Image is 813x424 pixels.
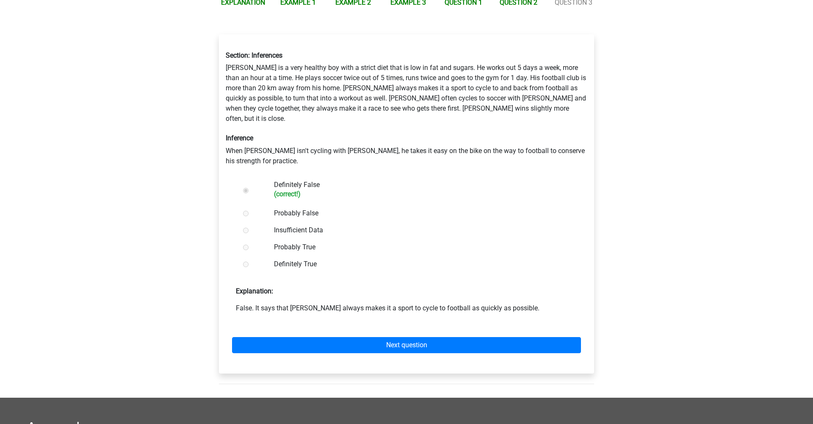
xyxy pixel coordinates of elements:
label: Probably True [274,242,567,252]
div: [PERSON_NAME] is a very healthy boy with a strict diet that is low in fat and sugars. He works ou... [219,45,594,173]
strong: Explanation: [236,287,273,295]
h6: Section: Inferences [226,51,587,59]
p: False. It says that [PERSON_NAME] always makes it a sport to cycle to football as quickly as poss... [236,303,577,313]
h6: Inference [226,134,587,142]
label: Definitely True [274,259,567,269]
label: Definitely False [274,180,567,198]
h6: (correct!) [274,190,567,198]
label: Insufficient Data [274,225,567,235]
label: Probably False [274,208,567,218]
a: Next question [232,337,581,353]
